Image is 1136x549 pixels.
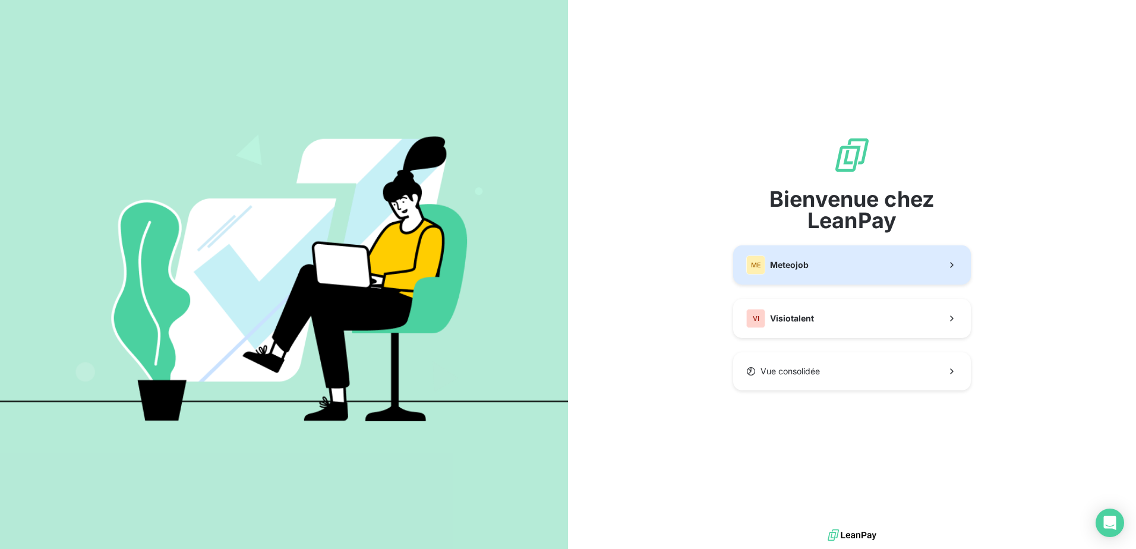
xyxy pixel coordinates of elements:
div: ME [746,255,765,274]
button: Vue consolidée [733,352,971,390]
button: VIVisiotalent [733,299,971,338]
button: MEMeteojob [733,245,971,285]
div: Open Intercom Messenger [1096,509,1124,537]
span: Vue consolidée [761,365,820,377]
img: logo sigle [833,136,871,174]
img: logo [828,526,876,544]
span: Bienvenue chez LeanPay [733,188,971,231]
span: Visiotalent [770,313,814,324]
div: VI [746,309,765,328]
span: Meteojob [770,259,809,271]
